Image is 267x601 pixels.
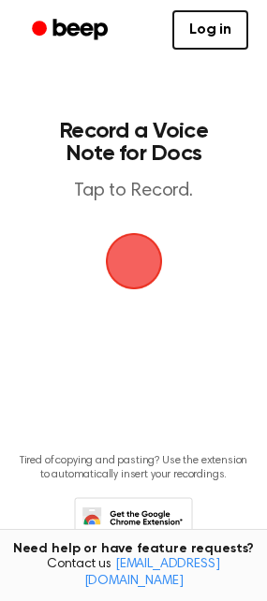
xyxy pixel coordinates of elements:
p: Tired of copying and pasting? Use the extension to automatically insert your recordings. [15,454,252,482]
a: [EMAIL_ADDRESS][DOMAIN_NAME] [84,558,220,588]
h1: Record a Voice Note for Docs [34,120,233,165]
a: Log in [172,10,248,50]
img: Beep Logo [106,233,162,289]
a: Beep [19,12,125,49]
span: Contact us [11,557,256,590]
p: Tap to Record. [34,180,233,203]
